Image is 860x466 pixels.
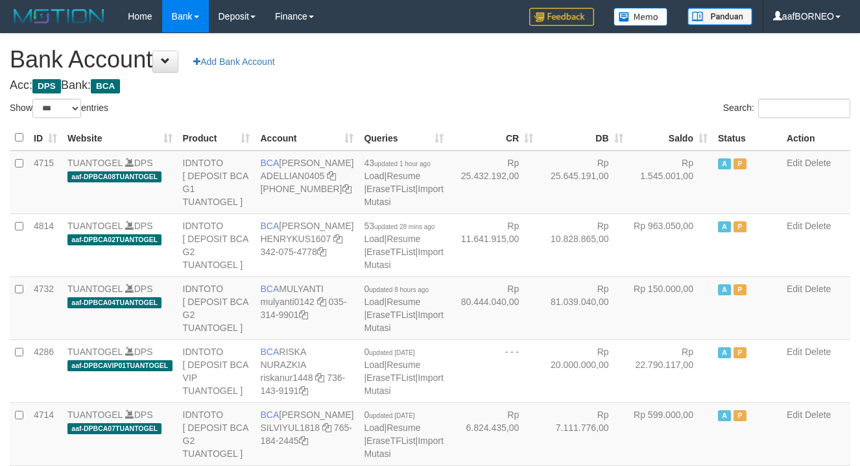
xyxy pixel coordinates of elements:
[782,125,850,151] th: Action
[366,373,415,383] a: EraseTFList
[260,373,313,383] a: riskanur1448
[260,284,279,294] span: BCA
[67,284,123,294] a: TUANTOGEL
[10,47,850,73] h1: Bank Account
[364,247,443,270] a: Import Mutasi
[317,247,326,257] a: Copy 3420754778 to clipboard
[260,297,314,307] a: mulyanti0142
[359,125,448,151] th: Queries: activate to sort column ascending
[342,184,352,194] a: Copy 5655032115 to clipboard
[387,234,420,244] a: Resume
[628,125,713,151] th: Saldo: activate to sort column ascending
[364,410,443,459] span: | | |
[364,221,443,270] span: | | |
[29,276,62,339] td: 4732
[787,284,802,294] a: Edit
[538,125,628,151] th: DB: activate to sort column ascending
[317,297,326,307] a: Copy mulyanti0142 to clipboard
[449,151,538,214] td: Rp 25.432.192,00
[364,310,443,333] a: Import Mutasi
[718,347,731,358] span: Active
[723,99,850,118] label: Search:
[67,158,123,168] a: TUANTOGEL
[805,221,831,231] a: Delete
[255,214,359,276] td: [PERSON_NAME] 342-075-4778
[387,171,420,181] a: Resume
[366,435,415,446] a: EraseTFList
[529,8,594,26] img: Feedback.jpg
[327,171,336,181] a: Copy ADELLIAN0405 to clipboard
[62,214,178,276] td: DPS
[718,221,731,232] span: Active
[364,297,384,307] a: Load
[260,410,279,420] span: BCA
[67,360,173,371] span: aaf-DPBCAVIP01TUANTOGEL
[67,423,161,434] span: aaf-DPBCA07TUANTOGEL
[364,158,443,207] span: | | |
[178,125,256,151] th: Product: activate to sort column ascending
[260,234,331,244] a: HENRYKUS1607
[734,158,747,169] span: Paused
[364,347,443,396] span: | | |
[538,402,628,465] td: Rp 7.111.776,00
[364,347,414,357] span: 0
[62,402,178,465] td: DPS
[299,435,308,446] a: Copy 7651842445 to clipboard
[322,423,331,433] a: Copy SILVIYUL1818 to clipboard
[718,410,731,421] span: Active
[67,221,123,231] a: TUANTOGEL
[734,410,747,421] span: Paused
[538,214,628,276] td: Rp 10.828.865,00
[718,158,731,169] span: Active
[538,276,628,339] td: Rp 81.039.040,00
[29,339,62,402] td: 4286
[260,158,279,168] span: BCA
[713,125,782,151] th: Status
[178,151,256,214] td: IDNTOTO [ DEPOSIT BCA G1 TUANTOGEL ]
[364,221,435,231] span: 53
[787,221,802,231] a: Edit
[299,310,308,320] a: Copy 0353149901 to clipboard
[67,347,123,357] a: TUANTOGEL
[628,276,713,339] td: Rp 150.000,00
[805,410,831,420] a: Delete
[67,410,123,420] a: TUANTOGEL
[374,160,431,167] span: updated 1 hour ago
[260,347,279,357] span: BCA
[758,99,850,118] input: Search:
[734,284,747,295] span: Paused
[364,373,443,396] a: Import Mutasi
[387,297,420,307] a: Resume
[260,171,324,181] a: ADELLIAN0405
[67,234,161,245] span: aaf-DPBCA02TUANTOGEL
[178,402,256,465] td: IDNTOTO [ DEPOSIT BCA G2 TUANTOGEL ]
[364,410,414,420] span: 0
[628,151,713,214] td: Rp 1.545.001,00
[364,435,443,459] a: Import Mutasi
[62,151,178,214] td: DPS
[369,412,414,419] span: updated [DATE]
[787,410,802,420] a: Edit
[364,284,429,294] span: 0
[449,339,538,402] td: - - -
[178,276,256,339] td: IDNTOTO [ DEPOSIT BCA G2 TUANTOGEL ]
[364,284,443,333] span: | | |
[387,360,420,370] a: Resume
[29,214,62,276] td: 4814
[734,347,747,358] span: Paused
[374,223,435,230] span: updated 28 mins ago
[91,79,120,93] span: BCA
[32,99,81,118] select: Showentries
[364,234,384,244] a: Load
[628,402,713,465] td: Rp 599.000,00
[62,125,178,151] th: Website: activate to sort column ascending
[62,276,178,339] td: DPS
[260,423,320,433] a: SILVIYUL1818
[29,402,62,465] td: 4714
[255,125,359,151] th: Account: activate to sort column ascending
[185,51,283,73] a: Add Bank Account
[787,347,802,357] a: Edit
[449,402,538,465] td: Rp 6.824.435,00
[787,158,802,168] a: Edit
[369,286,429,293] span: updated 8 hours ago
